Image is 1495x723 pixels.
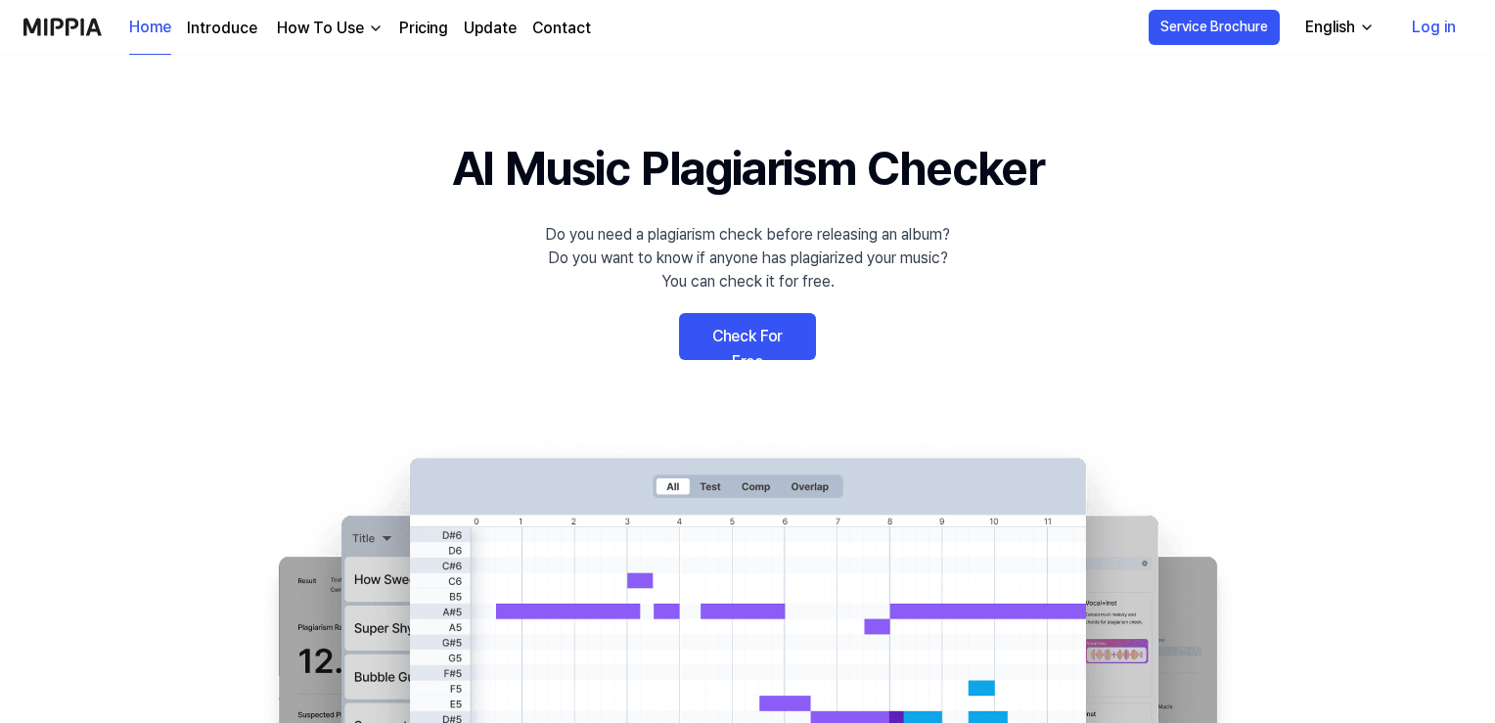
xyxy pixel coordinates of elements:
[1290,8,1386,47] button: English
[545,223,950,294] div: Do you need a plagiarism check before releasing an album? Do you want to know if anyone has plagi...
[464,17,517,40] a: Update
[129,1,171,55] a: Home
[399,17,448,40] a: Pricing
[273,17,384,40] button: How To Use
[187,17,257,40] a: Introduce
[532,17,591,40] a: Contact
[679,313,816,360] a: Check For Free
[1301,16,1359,39] div: English
[1149,10,1280,45] button: Service Brochure
[368,21,384,36] img: down
[452,133,1044,203] h1: AI Music Plagiarism Checker
[273,17,368,40] div: How To Use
